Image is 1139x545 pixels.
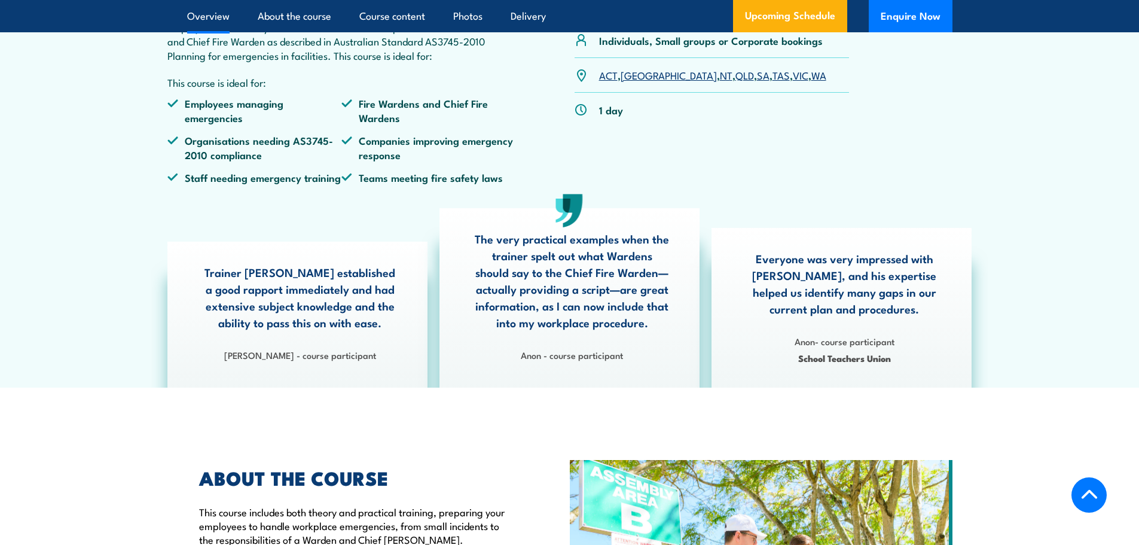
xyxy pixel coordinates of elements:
[167,170,342,184] li: Staff needing emergency training
[599,34,823,47] p: Individuals, Small groups or Corporate bookings
[599,68,826,82] p: , , , , , , ,
[747,250,942,317] p: Everyone was very impressed with [PERSON_NAME], and his expertise helped us identify many gaps in...
[199,469,515,486] h2: ABOUT THE COURSE
[167,133,342,162] li: Organisations needing AS3745-2010 compliance
[793,68,808,82] a: VIC
[167,96,342,124] li: Employees managing emergencies
[621,68,717,82] a: [GEOGRAPHIC_DATA]
[599,103,623,117] p: 1 day
[599,68,618,82] a: ACT
[521,348,623,361] strong: Anon - course participant
[167,6,517,62] p: Our combined Fire Warden and Chief Fire Warden course ensures that your employees are suitably tr...
[795,334,894,348] strong: Anon- course participant
[475,230,670,331] p: The very practical examples when the trainer spelt out what Wardens should say to the Chief Fire ...
[203,264,398,331] p: Trainer [PERSON_NAME] established a good rapport immediately and had extensive subject knowledge ...
[720,68,732,82] a: NT
[772,68,790,82] a: TAS
[341,96,516,124] li: Fire Wardens and Chief Fire Wardens
[341,133,516,162] li: Companies improving emergency response
[757,68,769,82] a: SA
[747,351,942,365] span: School Teachers Union
[167,75,517,89] p: This course is ideal for:
[224,348,376,361] strong: [PERSON_NAME] - course participant
[811,68,826,82] a: WA
[735,68,754,82] a: QLD
[341,170,516,184] li: Teams meeting fire safety laws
